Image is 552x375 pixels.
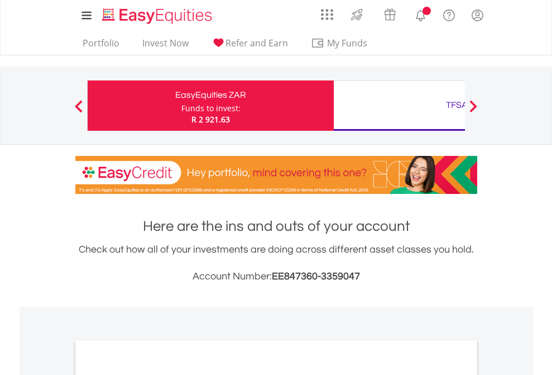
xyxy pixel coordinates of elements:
button: Next [462,106,484,117]
img: vouchers-v2.svg [381,6,399,23]
h1: Here are the ins and outs of your account [75,216,477,236]
a: Invest Now [138,37,193,55]
span: R 2 921.63 [191,114,230,125]
a: AppsGrid [314,3,340,21]
div: EasyEquities ZAR [94,87,327,103]
a: Portfolio [78,37,124,55]
a: Vouchers [373,3,406,23]
span: Refer and Earn [225,37,288,49]
img: thrive-v2.svg [348,6,366,23]
a: FAQ's and Support [435,3,463,25]
img: EasyCredit Promotion Banner [75,156,477,194]
a: My Profile [463,3,492,27]
div: Funds to invest: [181,103,241,114]
a: Home page [98,3,217,25]
a: Refer and Earn [207,37,292,55]
div: Check out how all of your investments are doing across different asset classes you hold. [75,242,477,284]
button: Previous [68,106,90,117]
span: EE847360-3359047 [272,271,360,282]
a: Notifications [406,3,435,25]
img: grid-menu-icon.svg [321,8,333,21]
span: My Funds [311,36,384,50]
h3: Account Number: [75,269,477,284]
img: EasyEquities_Logo.png [100,7,217,25]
